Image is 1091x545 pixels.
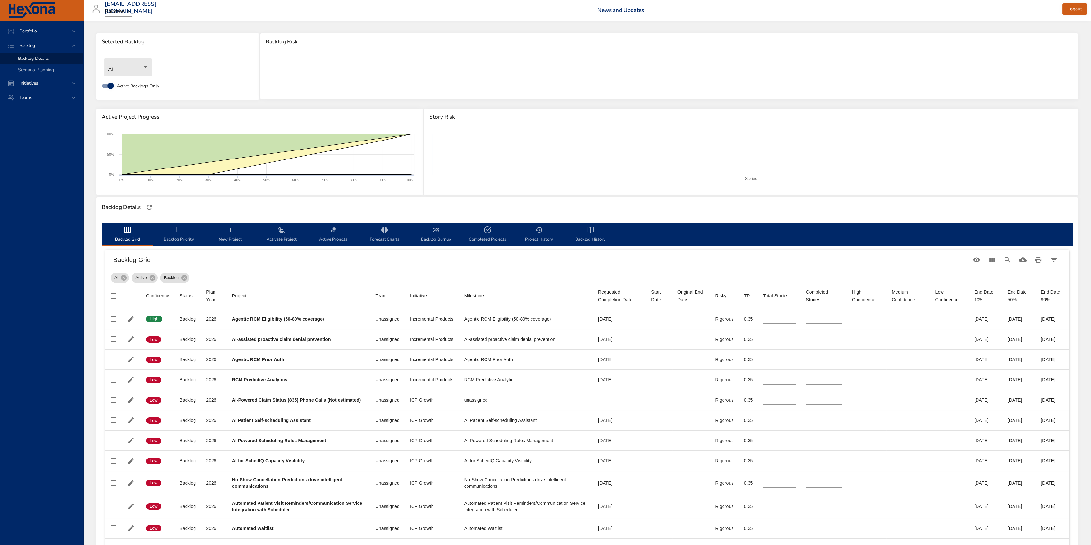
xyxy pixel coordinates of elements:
div: Backlog [179,417,196,423]
div: [DATE] [1008,397,1031,403]
div: No-Show Cancellation Predictions drive intelligent communications [464,477,588,489]
div: ICP Growth [410,525,454,531]
div: Unassigned [375,458,399,464]
span: Low [146,525,161,531]
div: [DATE] [1041,480,1064,486]
b: Automated Patient Visit Reminders/Communication Service Integration with Scheduler [232,501,362,512]
div: Original End Date [677,288,705,304]
div: 2026 [206,316,222,322]
button: View Columns [984,252,1000,268]
div: Incremental Products [410,377,454,383]
div: Total Stories [763,292,788,300]
div: Sort [744,292,750,300]
div: [DATE] [598,525,641,531]
div: Plan Year [206,288,222,304]
text: 20% [176,178,183,182]
div: 2026 [206,356,222,363]
span: Initiatives [14,80,43,86]
span: Low [146,377,161,383]
span: Initiative [410,292,454,300]
div: [DATE] [1041,356,1064,363]
div: Sort [598,288,641,304]
span: Backlog Details [18,55,49,61]
div: Rigorous [715,356,733,363]
div: [DATE] [598,480,641,486]
span: TP [744,292,753,300]
div: [DATE] [598,377,641,383]
button: Search [1000,252,1015,268]
div: [DATE] [1008,458,1031,464]
span: Completed Stories [806,288,842,304]
div: [DATE] [598,458,641,464]
button: Logout [1062,3,1087,15]
div: Low Confidence [935,288,964,304]
div: Unassigned [375,397,399,403]
b: Automated Waitlist [232,526,274,531]
span: Medium Confidence [892,288,925,304]
div: AI [111,273,129,283]
div: [DATE] [598,316,641,322]
div: [DATE] [1008,437,1031,444]
div: ICP Growth [410,417,454,423]
b: RCM Predictive Analytics [232,377,287,382]
div: Sort [179,292,193,300]
div: Rigorous [715,525,733,531]
button: Edit Project Details [126,456,136,466]
span: Scenario Planning [18,67,54,73]
text: 100% [105,132,114,136]
div: End Date 50% [1008,288,1031,304]
div: Sort [892,288,925,304]
div: 2026 [206,458,222,464]
span: Selected Backlog [102,39,254,45]
div: Sort [232,292,247,300]
div: [DATE] [974,356,997,363]
span: Backlog Risk [266,39,1073,45]
span: Forecast Charts [363,226,406,243]
text: 30% [205,178,212,182]
div: Team [375,292,386,300]
div: [DATE] [1008,480,1031,486]
span: Project [232,292,365,300]
div: AI Powered Scheduling Rules Management [464,437,588,444]
text: 0% [109,172,114,176]
div: Unassigned [375,356,399,363]
text: 80% [350,178,357,182]
div: Backlog [179,503,196,510]
div: End Date 10% [974,288,997,304]
div: AI [104,58,152,76]
div: [DATE] [974,377,997,383]
div: Requested Completion Date [598,288,641,304]
h6: Backlog Grid [113,255,969,265]
button: Edit Project Details [126,395,136,405]
div: 2026 [206,437,222,444]
text: 100% [405,178,414,182]
span: Backlog Grid [105,226,149,243]
div: Sort [206,288,222,304]
button: Edit Project Details [126,436,136,445]
div: Sort [677,288,705,304]
div: Backlog [179,336,196,342]
div: Backlog [179,316,196,322]
div: Confidence [146,292,169,300]
div: [DATE] [598,336,641,342]
text: 10% [147,178,154,182]
div: Unassigned [375,336,399,342]
div: Risky [715,292,726,300]
h3: [EMAIL_ADDRESS][DOMAIN_NAME] [105,1,157,14]
div: Status [179,292,193,300]
div: 0.35 [744,377,753,383]
div: Unassigned [375,417,399,423]
div: 0.35 [744,458,753,464]
b: Agentic RCM Eligibility (50-80% coverage) [232,316,324,322]
a: News and Updates [597,6,644,14]
div: Agentic RCM Prior Auth [464,356,588,363]
div: [DATE] [1008,417,1031,423]
div: ICP Growth [410,480,454,486]
button: Download CSV [1015,252,1031,268]
div: RCM Predictive Analytics [464,377,588,383]
div: [DATE] [974,458,997,464]
div: End Date 90% [1041,288,1064,304]
button: Standard Views [969,252,984,268]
